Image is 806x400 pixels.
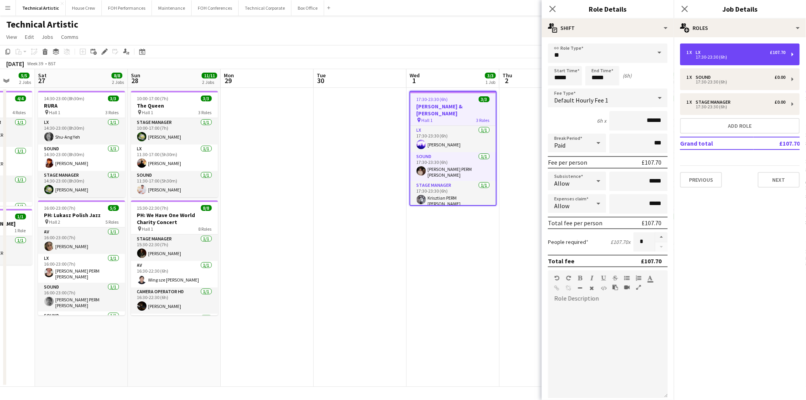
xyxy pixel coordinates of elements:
[642,219,661,227] div: £107.70
[38,200,125,315] app-job-card: 16:00-23:00 (7h)5/5PH: Lukasz Polish Jazz Hall 25 RolesAV1/116:00-23:00 (7h)[PERSON_NAME]LX1/116:...
[38,228,125,254] app-card-role: AV1/116:00-23:00 (7h)[PERSON_NAME]
[623,72,632,79] div: (6h)
[25,33,34,40] span: Edit
[13,110,26,115] span: 4 Roles
[38,118,125,144] app-card-role: LX1/114:30-23:00 (8h30m)Shu-Ang Yeh
[131,235,218,261] app-card-role: Stage Manager1/115:30-22:30 (7h)[PERSON_NAME]
[48,61,56,66] div: BST
[6,19,78,30] h1: Technical Artistic
[131,200,218,315] app-job-card: 15:30-22:30 (7h)8/8PH: We Have One World Charity Concert Hall 18 RolesStage Manager1/115:30-22:30...
[589,285,595,291] button: Clear Formatting
[131,118,218,144] app-card-role: Stage Manager1/110:00-17:00 (7h)[PERSON_NAME]
[38,212,125,219] h3: PH: Lukasz Polish Jazz
[15,228,26,233] span: 1 Role
[612,275,618,281] button: Strikethrough
[6,60,24,68] div: [DATE]
[680,118,800,134] button: Add role
[38,254,125,283] app-card-role: LX1/116:00-23:00 (7h)[PERSON_NAME] PERM [PERSON_NAME]
[239,0,291,16] button: Technical Corporate
[754,137,800,150] td: £107.70
[58,32,82,42] a: Comms
[317,72,326,79] span: Tue
[641,257,661,265] div: £107.70
[479,96,490,102] span: 3/3
[15,96,26,101] span: 4/4
[770,50,785,55] div: £107.70
[15,214,26,219] span: 1/1
[686,55,785,59] div: 17:30-23:30 (6h)
[577,275,583,281] button: Bold
[548,219,602,227] div: Total fee per person
[38,91,125,197] app-job-card: 14:30-23:00 (8h30m)3/3RURA Hall 13 RolesLX1/114:30-23:00 (8h30m)Shu-Ang YehSound1/114:30-23:00 (8...
[485,79,495,85] div: 1 Job
[758,172,800,188] button: Next
[6,33,17,40] span: View
[680,172,722,188] button: Previous
[142,110,154,115] span: Hall 1
[647,275,653,281] button: Text Color
[696,99,734,105] div: Stage Manager
[44,96,85,101] span: 14:30-23:00 (8h30m)
[686,50,696,55] div: 1 x
[775,75,785,80] div: £0.00
[554,275,560,281] button: Undo
[291,0,324,16] button: Box Office
[61,33,79,40] span: Comms
[674,19,806,37] div: Roles
[501,76,512,85] span: 2
[636,284,641,290] button: Fullscreen
[38,283,125,311] app-card-role: Sound1/116:00-23:00 (7h)[PERSON_NAME] PERM [PERSON_NAME]
[554,96,608,104] span: Default Hourly Fee 1
[655,232,668,242] button: Increase
[137,205,169,211] span: 15:30-22:30 (7h)
[408,76,420,85] span: 1
[502,72,512,79] span: Thu
[612,284,618,290] button: Paste as plain text
[542,19,674,37] div: Shift
[142,226,154,232] span: Hall 1
[22,32,37,42] a: Edit
[577,285,583,291] button: Horizontal Line
[131,72,140,79] span: Sun
[137,96,169,101] span: 10:00-17:00 (7h)
[589,275,595,281] button: Italic
[106,110,119,115] span: 3 Roles
[410,91,497,206] div: 17:30-23:30 (6h)3/3[PERSON_NAME] & [PERSON_NAME] Hall 13 RolesLX1/117:30-23:30 (6h)[PERSON_NAME]S...
[680,137,754,150] td: Grand total
[192,0,239,16] button: FOH Conferences
[410,126,496,152] app-card-role: LX1/117:30-23:30 (6h)[PERSON_NAME]
[38,144,125,171] app-card-role: Sound1/114:30-23:00 (8h30m)[PERSON_NAME]
[548,257,574,265] div: Total fee
[38,102,125,109] h3: RURA
[224,72,234,79] span: Mon
[202,73,217,78] span: 11/11
[131,261,218,287] app-card-role: AV1/116:30-22:30 (6h)Wing sze [PERSON_NAME]
[42,33,53,40] span: Jobs
[131,314,218,340] app-card-role: LX1/1
[410,103,496,117] h3: [PERSON_NAME] & [PERSON_NAME]
[131,171,218,197] app-card-role: Sound1/111:30-17:00 (5h30m)[PERSON_NAME]
[112,79,124,85] div: 2 Jobs
[38,72,47,79] span: Sat
[108,205,119,211] span: 5/5
[686,99,696,105] div: 1 x
[642,158,661,166] div: £107.70
[674,4,806,14] h3: Job Details
[131,102,218,109] h3: The Queen
[37,76,47,85] span: 27
[548,238,588,245] label: People required
[152,0,192,16] button: Maintenance
[554,202,569,210] span: Allow
[131,287,218,314] app-card-role: Camera Operator HD1/116:30-22:30 (6h)[PERSON_NAME]
[485,73,496,78] span: 3/3
[199,110,212,115] span: 3 Roles
[597,117,606,124] div: 6h x
[554,179,569,187] span: Allow
[38,171,125,197] app-card-role: Stage Manager1/114:30-23:00 (8h30m)[PERSON_NAME]
[601,275,606,281] button: Underline
[44,205,76,211] span: 16:00-23:00 (7h)
[548,158,587,166] div: Fee per person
